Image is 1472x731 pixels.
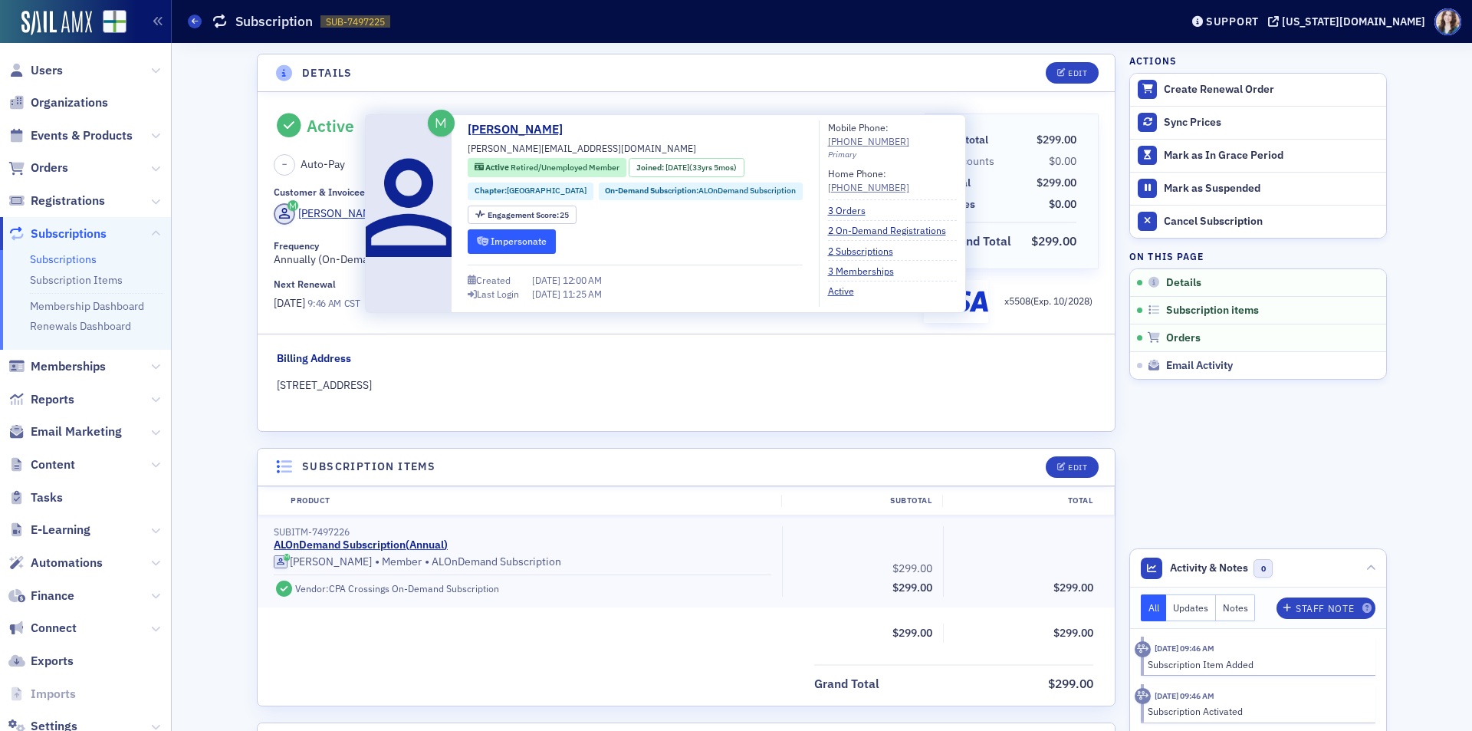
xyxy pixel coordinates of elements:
[1206,15,1259,28] div: Support
[8,423,122,440] a: Email Marketing
[1296,604,1354,613] div: Staff Note
[8,127,133,144] a: Events & Products
[1135,641,1151,657] div: Activity
[30,273,123,287] a: Subscription Items
[8,226,107,242] a: Subscriptions
[274,296,307,310] span: [DATE]
[828,203,877,217] a: 3 Orders
[307,297,341,309] span: 9:46 AM
[476,276,511,285] div: Created
[629,158,744,177] div: Joined: 1992-03-20 00:00:00
[274,555,771,570] div: Member ALOnDemand Subscription
[946,153,994,170] div: Discounts
[8,588,74,604] a: Finance
[1046,62,1099,84] button: Edit
[636,162,665,174] span: Joined :
[274,240,912,268] div: Annually (On-Demand)
[946,232,1017,251] span: Grand Total
[563,274,602,286] span: 12:00 AM
[1053,581,1093,594] span: $299.00
[30,252,97,266] a: Subscriptions
[1004,294,1092,308] p: x 5508 (Exp. 10 / 2028 )
[31,686,76,703] span: Imports
[1130,74,1386,106] button: Create Renewal Order
[1155,643,1214,654] time: 6/2/2025 09:46 AM
[274,526,771,538] div: SUBITM-7497226
[31,62,63,79] span: Users
[1068,463,1087,472] div: Edit
[468,120,574,139] a: [PERSON_NAME]
[605,185,698,196] span: On-Demand Subscription :
[8,456,75,473] a: Content
[1216,594,1256,621] button: Notes
[1166,276,1201,290] span: Details
[274,538,448,552] a: ALOnDemand Subscription(Annual)
[274,203,380,225] a: [PERSON_NAME]
[8,193,105,209] a: Registrations
[1037,133,1076,147] span: $299.00
[1155,690,1214,701] time: 6/2/2025 09:46 AM
[1282,15,1425,28] div: [US_STATE][DOMAIN_NAME]
[468,229,556,253] button: Impersonate
[1164,83,1378,97] div: Create Renewal Order
[1166,359,1233,373] span: Email Activity
[1164,149,1378,163] div: Mark as In Grace Period
[1130,172,1386,205] button: Mark as Suspended
[665,162,737,174] div: (33yrs 5mos)
[282,159,287,171] span: –
[21,11,92,35] img: SailAMX
[946,132,988,148] div: Subtotal
[8,555,103,571] a: Automations
[307,116,354,136] div: Active
[31,358,106,375] span: Memberships
[605,185,796,197] a: On-Demand Subscription:ALOnDemand Subscription
[31,489,63,506] span: Tasks
[1130,205,1386,238] button: Cancel Subscription
[1166,594,1216,621] button: Updates
[828,166,909,195] div: Home Phone:
[1135,688,1151,704] div: Activity
[341,297,360,309] span: CST
[828,180,909,194] a: [PHONE_NUMBER]
[92,10,127,36] a: View Homepage
[301,156,345,173] span: Auto-Pay
[8,62,63,79] a: Users
[532,288,563,300] span: [DATE]
[1049,197,1076,211] span: $0.00
[1164,116,1378,130] div: Sync Prices
[274,278,336,290] div: Next Renewal
[468,206,577,225] div: Engagement Score: 25
[277,351,351,367] div: Billing Address
[1048,676,1093,691] span: $299.00
[946,132,994,148] span: Subtotal
[277,377,1096,393] div: [STREET_ADDRESS]
[477,290,519,298] div: Last Login
[425,555,429,570] span: •
[942,495,1103,507] div: Total
[31,127,133,144] span: Events & Products
[1129,249,1387,263] h4: On this page
[892,581,932,594] span: $299.00
[828,134,909,148] div: [PHONE_NUMBER]
[274,186,365,198] div: Customer & Invoicee
[485,162,511,173] span: Active
[475,162,619,174] a: Active Retired/Unemployed Member
[31,456,75,473] span: Content
[298,206,380,222] div: [PERSON_NAME]
[31,160,68,176] span: Orders
[375,555,379,570] span: •
[1046,456,1099,478] button: Edit
[946,232,1011,251] div: Grand Total
[8,686,76,703] a: Imports
[302,65,353,81] h4: Details
[828,244,905,258] a: 2 Subscriptions
[8,358,106,375] a: Memberships
[30,299,144,313] a: Membership Dashboard
[235,12,313,31] h1: Subscription
[8,489,63,506] a: Tasks
[1130,139,1386,172] button: Mark as In Grace Period
[290,555,372,569] div: [PERSON_NAME]
[302,459,435,475] h4: Subscription items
